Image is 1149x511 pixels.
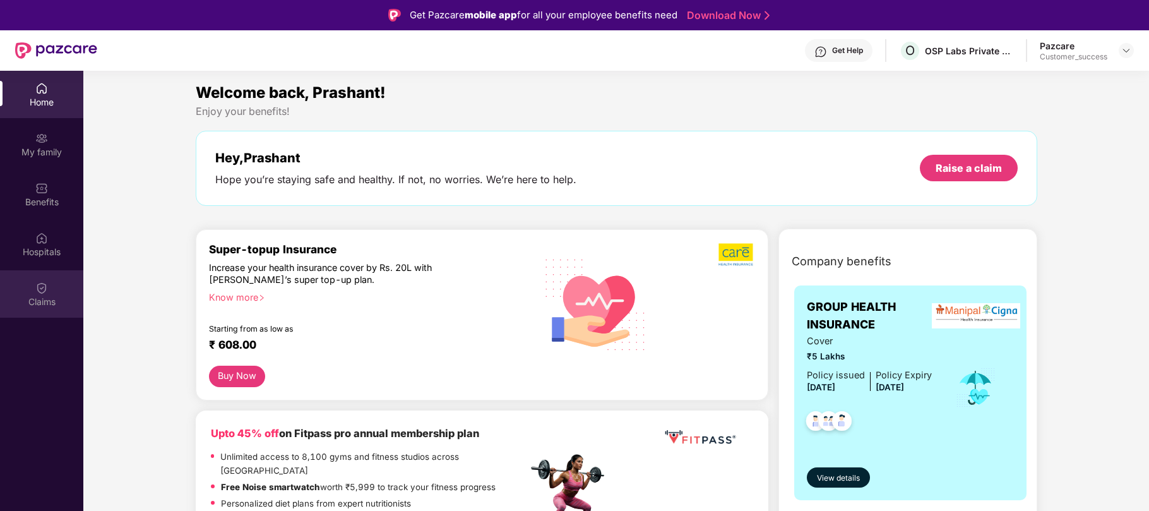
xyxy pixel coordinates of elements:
img: svg+xml;base64,PHN2ZyB4bWxucz0iaHR0cDovL3d3dy53My5vcmcvMjAwMC9zdmciIHdpZHRoPSI0OC45NDMiIGhlaWdodD... [826,407,857,438]
p: worth ₹5,999 to track your fitness progress [221,481,496,494]
b: on Fitpass pro annual membership plan [211,427,479,440]
img: svg+xml;base64,PHN2ZyBpZD0iQ2xhaW0iIHhtbG5zPSJodHRwOi8vd3d3LnczLm9yZy8yMDAwL3N2ZyIgd2lkdGg9IjIwIi... [35,282,48,294]
img: svg+xml;base64,PHN2ZyB4bWxucz0iaHR0cDovL3d3dy53My5vcmcvMjAwMC9zdmciIHhtbG5zOnhsaW5rPSJodHRwOi8vd3... [535,243,656,365]
span: GROUP HEALTH INSURANCE [807,298,938,334]
div: Hey, Prashant [215,150,576,165]
div: Starting from as low as [209,324,474,333]
button: Buy Now [209,366,266,387]
img: insurerLogo [932,303,1020,328]
div: Enjoy your benefits! [196,105,1037,118]
img: svg+xml;base64,PHN2ZyB4bWxucz0iaHR0cDovL3d3dy53My5vcmcvMjAwMC9zdmciIHdpZHRoPSI0OC45NDMiIGhlaWdodD... [801,407,831,438]
img: svg+xml;base64,PHN2ZyBpZD0iSGVscC0zMngzMiIgeG1sbnM9Imh0dHA6Ly93d3cudzMub3JnLzIwMDAvc3ZnIiB3aWR0aD... [814,45,827,58]
a: Download Now [687,9,766,22]
div: Customer_success [1040,52,1107,62]
span: Cover [807,334,932,349]
span: Welcome back, Prashant! [196,83,386,102]
img: Stroke [765,9,770,22]
strong: mobile app [465,9,517,21]
span: O [905,43,915,58]
span: right [258,294,265,301]
img: Logo [388,9,401,21]
div: Raise a claim [936,161,1002,175]
img: fppp.png [662,426,738,449]
div: Know more [209,291,520,300]
span: ₹5 Lakhs [807,350,932,363]
img: svg+xml;base64,PHN2ZyBpZD0iSG9zcGl0YWxzIiB4bWxucz0iaHR0cDovL3d3dy53My5vcmcvMjAwMC9zdmciIHdpZHRoPS... [35,232,48,244]
div: Pazcare [1040,40,1107,52]
div: Get Pazcare for all your employee benefits need [410,8,677,23]
div: ₹ 608.00 [209,338,515,353]
div: OSP Labs Private Limited [925,45,1013,57]
span: View details [817,472,860,484]
b: Upto 45% off [211,427,279,440]
img: b5dec4f62d2307b9de63beb79f102df3.png [718,243,754,267]
span: [DATE] [807,382,835,392]
div: Policy issued [807,368,865,383]
span: Company benefits [792,253,891,270]
strong: Free Noise smartwatch [221,482,320,492]
img: svg+xml;base64,PHN2ZyB3aWR0aD0iMjAiIGhlaWdodD0iMjAiIHZpZXdCb3g9IjAgMCAyMCAyMCIgZmlsbD0ibm9uZSIgeG... [35,132,48,145]
img: New Pazcare Logo [15,42,97,59]
img: svg+xml;base64,PHN2ZyB4bWxucz0iaHR0cDovL3d3dy53My5vcmcvMjAwMC9zdmciIHdpZHRoPSI0OC45MTUiIGhlaWdodD... [813,407,844,438]
div: Super-topup Insurance [209,243,528,256]
img: svg+xml;base64,PHN2ZyBpZD0iQmVuZWZpdHMiIHhtbG5zPSJodHRwOi8vd3d3LnczLm9yZy8yMDAwL3N2ZyIgd2lkdGg9Ij... [35,182,48,195]
img: svg+xml;base64,PHN2ZyBpZD0iSG9tZSIgeG1sbnM9Imh0dHA6Ly93d3cudzMub3JnLzIwMDAvc3ZnIiB3aWR0aD0iMjAiIG... [35,82,48,95]
button: View details [807,467,871,488]
span: [DATE] [876,382,904,392]
div: Get Help [832,45,863,56]
div: Hope you’re staying safe and healthy. If not, no worries. We’re here to help. [215,173,576,186]
p: Personalized diet plans from expert nutritionists [221,497,411,510]
img: icon [955,367,996,409]
img: svg+xml;base64,PHN2ZyBpZD0iRHJvcGRvd24tMzJ4MzIiIHhtbG5zPSJodHRwOi8vd3d3LnczLm9yZy8yMDAwL3N2ZyIgd2... [1121,45,1131,56]
p: Unlimited access to 8,100 gyms and fitness studios across [GEOGRAPHIC_DATA] [220,450,527,477]
div: Policy Expiry [876,368,932,383]
div: Increase your health insurance cover by Rs. 20L with [PERSON_NAME]’s super top-up plan. [209,262,473,286]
